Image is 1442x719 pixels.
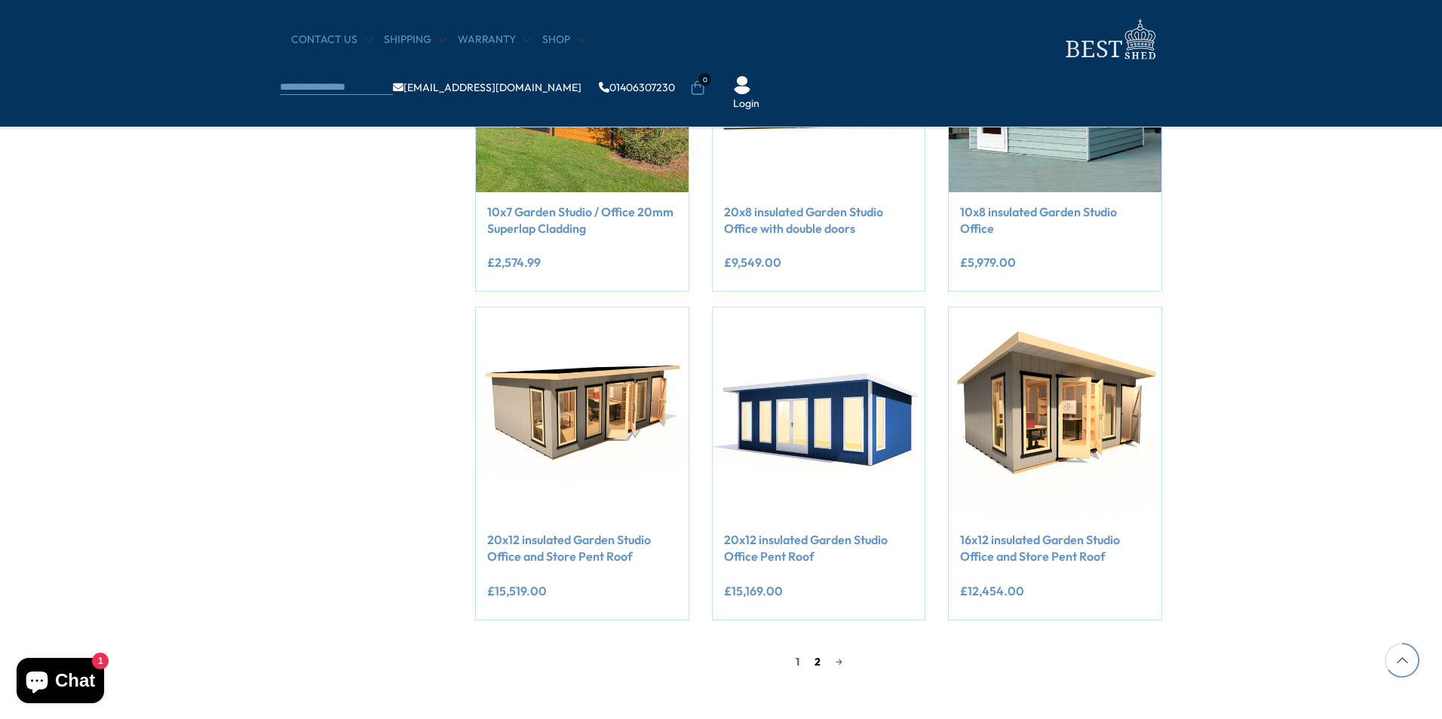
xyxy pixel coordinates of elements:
[733,96,759,112] a: Login
[1057,15,1162,64] img: logo
[487,585,547,597] ins: £15,519.00
[393,82,581,93] a: [EMAIL_ADDRESS][DOMAIN_NAME]
[724,256,781,268] ins: £9,549.00
[960,585,1024,597] ins: £12,454.00
[788,650,807,673] span: 1
[733,76,751,94] img: User Icon
[458,32,531,47] a: Warranty
[698,73,711,86] span: 0
[949,307,1161,520] img: 16x12 insulated Garden Studio Office and Store Pent Roof - Best Shed
[384,32,446,47] a: Shipping
[807,650,828,673] a: 2
[476,307,689,520] img: 20x12 insulated Garden Studio Office and Store Pent Roof - Best Shed
[960,203,1150,237] a: 10x8 insulated Garden Studio Office
[487,203,677,237] a: 10x7 Garden Studio / Office 20mm Superlap Cladding
[724,203,914,237] a: 20x8 insulated Garden Studio Office with double doors
[690,81,705,96] a: 0
[487,256,541,268] ins: £2,574.99
[828,650,850,673] a: →
[599,82,675,93] a: 01406307230
[487,531,677,565] a: 20x12 insulated Garden Studio Office and Store Pent Roof
[12,658,109,707] inbox-online-store-chat: Shopify online store chat
[960,256,1016,268] ins: £5,979.00
[291,32,373,47] a: CONTACT US
[713,307,925,520] img: 20x12 insulated Garden Studio Office Pent Roof - Best Shed
[542,32,585,47] a: Shop
[724,585,783,597] ins: £15,169.00
[724,531,914,565] a: 20x12 insulated Garden Studio Office Pent Roof
[960,531,1150,565] a: 16x12 insulated Garden Studio Office and Store Pent Roof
